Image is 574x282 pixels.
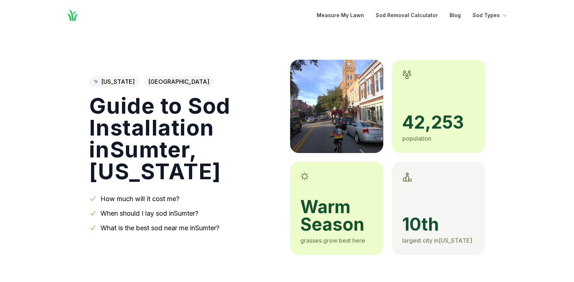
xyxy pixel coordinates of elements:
[89,76,139,87] a: [US_STATE]
[94,80,98,83] img: South Carolina state outline
[100,224,219,232] a: What is the best sod near me inSumter?
[300,237,365,244] span: grasses grow best here
[144,76,214,87] span: [GEOGRAPHIC_DATA]
[472,11,508,20] button: Sod Types
[402,237,472,244] span: largest city in [US_STATE]
[89,95,278,182] h1: Guide to Sod Installation in Sumter , [US_STATE]
[402,114,475,131] span: 42,253
[300,198,373,233] span: warm season
[376,11,438,20] a: Sod Removal Calculator
[290,60,383,153] img: A picture of Sumter
[317,11,364,20] a: Measure My Lawn
[100,209,198,217] a: When should I lay sod inSumter?
[402,135,431,142] span: population
[100,195,179,203] a: How much will it cost me?
[450,11,461,20] a: Blog
[402,216,475,233] span: 10th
